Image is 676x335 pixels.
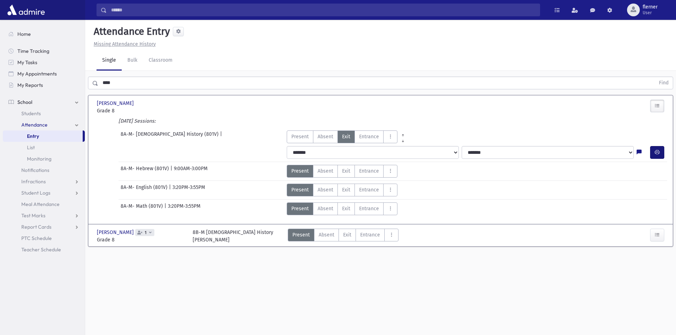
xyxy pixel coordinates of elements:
[121,184,169,196] span: 8A-M- English (801V)
[169,184,172,196] span: |
[3,187,85,199] a: Student Logs
[220,130,224,143] span: |
[122,51,143,71] a: Bulk
[3,233,85,244] a: PTC Schedule
[21,212,45,219] span: Test Marks
[27,133,39,139] span: Entry
[3,142,85,153] a: List
[287,130,408,143] div: AttTypes
[21,235,52,241] span: PTC Schedule
[643,10,658,16] span: User
[291,205,309,212] span: Present
[359,205,379,212] span: Entrance
[164,202,168,215] span: |
[3,130,83,142] a: Entry
[97,51,122,71] a: Single
[342,205,350,212] span: Exit
[318,205,333,212] span: Absent
[318,167,333,175] span: Absent
[655,77,673,89] button: Find
[3,108,85,119] a: Students
[97,100,135,107] span: [PERSON_NAME]
[291,186,309,194] span: Present
[318,133,333,140] span: Absent
[193,229,273,244] div: 8B-M [DEMOGRAPHIC_DATA] History [PERSON_NAME]
[21,110,41,117] span: Students
[359,186,379,194] span: Entrance
[287,165,397,178] div: AttTypes
[174,165,208,178] span: 9:00AM-3:00PM
[3,176,85,187] a: Infractions
[3,68,85,79] a: My Appointments
[21,190,50,196] span: Student Logs
[21,178,46,185] span: Infractions
[107,4,540,16] input: Search
[27,144,35,151] span: List
[91,41,156,47] a: Missing Attendance History
[172,184,205,196] span: 3:20PM-3:55PM
[121,165,170,178] span: 8A-M- Hebrew (801V)
[97,107,186,115] span: Grade 8
[287,184,397,196] div: AttTypes
[318,186,333,194] span: Absent
[17,31,31,37] span: Home
[97,229,135,236] span: [PERSON_NAME]
[342,186,350,194] span: Exit
[17,71,57,77] span: My Appointments
[121,130,220,143] span: 8A-M- [DEMOGRAPHIC_DATA] History (801V)
[342,133,350,140] span: Exit
[319,231,334,239] span: Absent
[3,244,85,255] a: Teacher Schedule
[27,156,51,162] span: Monitoring
[643,4,658,10] span: flerner
[21,201,60,207] span: Meal Attendance
[360,231,380,239] span: Entrance
[143,51,178,71] a: Classroom
[3,199,85,210] a: Meal Attendance
[288,229,399,244] div: AttTypes
[3,79,85,91] a: My Reports
[291,133,309,140] span: Present
[3,45,85,57] a: Time Tracking
[291,167,309,175] span: Present
[3,221,85,233] a: Report Cards
[3,153,85,164] a: Monitoring
[3,210,85,221] a: Test Marks
[21,246,61,253] span: Teacher Schedule
[121,202,164,215] span: 8A-M- Math (801V)
[342,167,350,175] span: Exit
[292,231,310,239] span: Present
[359,133,379,140] span: Entrance
[21,122,48,128] span: Attendance
[287,202,397,215] div: AttTypes
[119,118,155,124] i: [DATE] Sessions:
[143,230,148,235] span: 1
[168,202,200,215] span: 3:20PM-3:55PM
[97,236,186,244] span: Grade 8
[359,167,379,175] span: Entrance
[3,96,85,108] a: School
[170,165,174,178] span: |
[3,28,85,40] a: Home
[17,59,37,66] span: My Tasks
[17,82,43,88] span: My Reports
[3,164,85,176] a: Notifications
[3,119,85,130] a: Attendance
[3,57,85,68] a: My Tasks
[91,26,170,38] h5: Attendance Entry
[94,41,156,47] u: Missing Attendance History
[343,231,351,239] span: Exit
[21,167,49,173] span: Notifications
[17,99,32,105] span: School
[17,48,49,54] span: Time Tracking
[6,3,46,17] img: AdmirePro
[21,224,51,230] span: Report Cards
